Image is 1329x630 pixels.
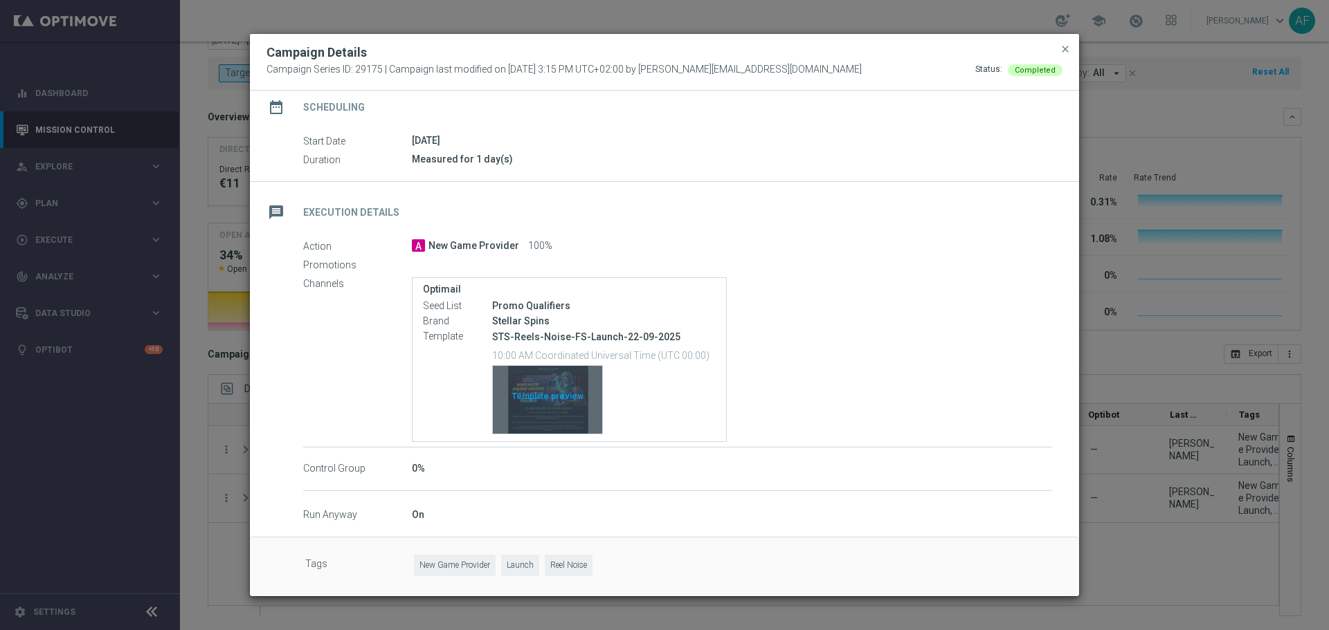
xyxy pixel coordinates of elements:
span: New Game Provider [428,240,519,252]
label: Brand [423,315,492,328]
label: Action [303,240,412,252]
div: Promo Qualifiers [492,299,716,313]
label: Promotions [303,259,412,271]
h2: Execution Details [303,206,399,219]
label: Run Anyway [303,509,412,521]
div: Status: [975,64,1002,76]
label: Channels [303,277,412,290]
i: message [264,200,289,225]
span: New Game Provider [414,555,496,576]
span: Launch [501,555,539,576]
p: 10:00 AM Coordinated Universal Time (UTC 00:00) [492,348,716,362]
p: STS-Reels-Noise-FS-Launch-22-09-2025 [492,331,716,343]
span: A [412,239,425,252]
label: Seed List [423,300,492,313]
div: Stellar Spins [492,314,716,328]
span: Reel Noise [545,555,593,576]
label: Control Group [303,463,412,475]
i: date_range [264,95,289,120]
span: Campaign Series ID: 29175 | Campaign last modified on [DATE] 3:15 PM UTC+02:00 by [PERSON_NAME][E... [266,64,862,76]
colored-tag: Completed [1008,64,1063,75]
div: [DATE] [412,133,1052,147]
label: Optimail [423,284,716,295]
h2: Scheduling [303,101,365,114]
span: 100% [528,240,552,252]
div: Template preview [493,366,602,434]
label: Start Date [303,135,412,147]
label: Tags [305,555,414,576]
label: Duration [303,154,412,166]
span: Completed [1015,66,1056,75]
div: 0% [412,461,1052,475]
label: Template [423,331,492,343]
div: On [412,508,1052,521]
span: close [1060,44,1071,55]
h2: Campaign Details [266,44,367,61]
div: Measured for 1 day(s) [412,152,1052,166]
button: Template preview [492,365,603,434]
